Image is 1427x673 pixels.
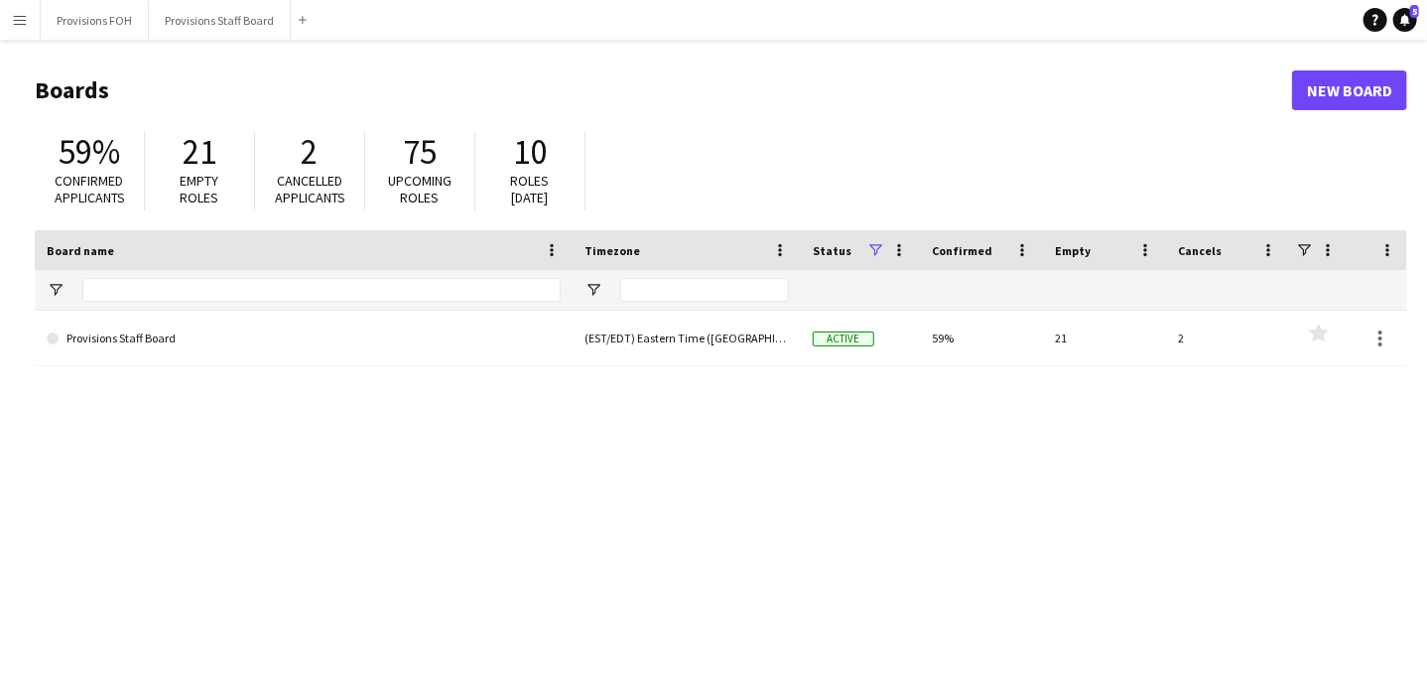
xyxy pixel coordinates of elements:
[813,332,874,346] span: Active
[932,243,992,258] span: Confirmed
[302,130,319,174] span: 2
[573,311,801,365] div: (EST/EDT) Eastern Time ([GEOGRAPHIC_DATA] & [GEOGRAPHIC_DATA])
[47,311,561,366] a: Provisions Staff Board
[813,243,851,258] span: Status
[55,172,125,206] span: Confirmed applicants
[584,281,602,299] button: Open Filter Menu
[388,172,452,206] span: Upcoming roles
[1292,70,1407,110] a: New Board
[1055,243,1091,258] span: Empty
[620,278,789,302] input: Timezone Filter Input
[513,130,547,174] span: 10
[82,278,561,302] input: Board name Filter Input
[183,130,216,174] span: 21
[403,130,437,174] span: 75
[47,281,65,299] button: Open Filter Menu
[59,130,120,174] span: 59%
[511,172,550,206] span: Roles [DATE]
[47,243,114,258] span: Board name
[920,311,1043,365] div: 59%
[584,243,640,258] span: Timezone
[149,1,291,40] button: Provisions Staff Board
[1166,311,1289,365] div: 2
[1393,8,1417,32] a: 5
[1043,311,1166,365] div: 21
[1410,5,1419,18] span: 5
[181,172,219,206] span: Empty roles
[41,1,149,40] button: Provisions FOH
[35,75,1292,105] h1: Boards
[275,172,345,206] span: Cancelled applicants
[1178,243,1222,258] span: Cancels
